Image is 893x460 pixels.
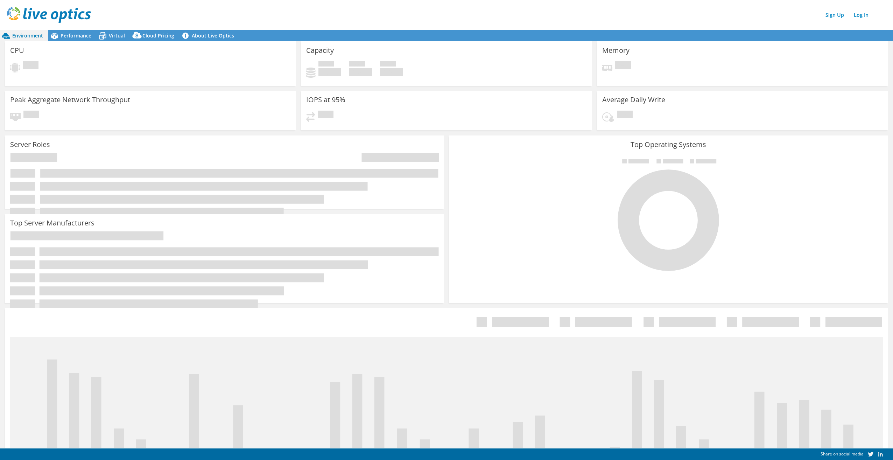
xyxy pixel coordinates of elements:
[12,32,43,39] span: Environment
[602,47,630,54] h3: Memory
[349,68,372,76] h4: 0 GiB
[380,61,396,68] span: Total
[318,68,341,76] h4: 0 GiB
[142,32,174,39] span: Cloud Pricing
[180,30,239,41] a: About Live Optics
[306,47,334,54] h3: Capacity
[602,96,665,104] h3: Average Daily Write
[10,96,130,104] h3: Peak Aggregate Network Throughput
[454,141,883,148] h3: Top Operating Systems
[617,111,633,120] span: Pending
[10,141,50,148] h3: Server Roles
[850,10,872,20] a: Log In
[7,7,91,23] img: live_optics_svg.svg
[821,451,864,457] span: Share on social media
[23,111,39,120] span: Pending
[380,68,403,76] h4: 0 GiB
[615,61,631,71] span: Pending
[109,32,125,39] span: Virtual
[822,10,848,20] a: Sign Up
[318,61,334,68] span: Used
[23,61,38,71] span: Pending
[318,111,333,120] span: Pending
[349,61,365,68] span: Free
[61,32,91,39] span: Performance
[306,96,345,104] h3: IOPS at 95%
[10,47,24,54] h3: CPU
[10,219,94,227] h3: Top Server Manufacturers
